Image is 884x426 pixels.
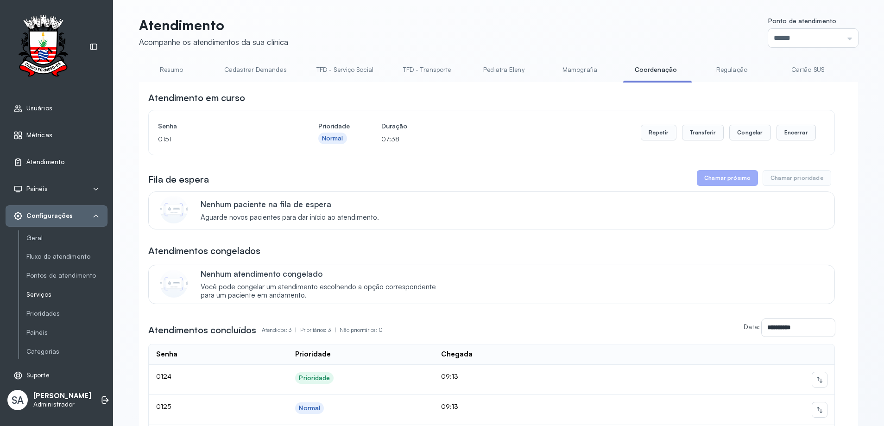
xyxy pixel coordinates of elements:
span: Configurações [26,212,73,220]
h3: Fila de espera [148,173,209,186]
h3: Atendimentos concluídos [148,324,256,337]
p: Prioritários: 3 [300,324,340,337]
span: Aguarde novos pacientes para dar início ao atendimento. [201,213,379,222]
span: | [335,326,336,333]
span: 0125 [156,402,171,410]
span: 0124 [156,372,171,380]
span: Suporte [26,371,50,379]
a: Cadastrar Demandas [215,62,296,77]
div: Senha [156,350,177,359]
button: Encerrar [777,125,816,140]
p: Atendimento [139,17,288,33]
span: Usuários [26,104,52,112]
p: Não prioritários: 0 [340,324,383,337]
span: Atendimento [26,158,64,166]
button: Repetir [641,125,676,140]
button: Chamar prioridade [763,170,831,186]
a: Usuários [13,104,100,113]
p: Atendidos: 3 [262,324,300,337]
div: Chegada [441,350,473,359]
p: [PERSON_NAME] [33,392,91,401]
a: Pediatra Eleny [471,62,536,77]
a: Regulação [699,62,764,77]
a: Métricas [13,131,100,140]
button: Chamar próximo [697,170,758,186]
a: TFD - Transporte [394,62,461,77]
div: Normal [322,134,343,142]
a: Geral [26,234,107,242]
img: Imagem de CalloutCard [160,270,188,298]
span: Painéis [26,185,48,193]
span: Ponto de atendimento [768,17,836,25]
p: Nenhum atendimento congelado [201,269,446,279]
a: Painéis [26,327,107,338]
a: Serviços [26,289,107,300]
h4: Duração [381,120,407,133]
span: | [295,326,297,333]
a: Serviços [26,291,107,299]
a: Painéis [26,329,107,337]
a: Geral [26,232,107,244]
a: Categorias [26,346,107,357]
a: Fluxo de atendimento [26,251,107,262]
button: Congelar [729,125,770,140]
h3: Atendimentos congelados [148,244,260,257]
span: 09:13 [441,372,458,380]
h3: Atendimento em curso [148,91,245,104]
div: Acompanhe os atendimentos da sua clínica [139,37,288,47]
h4: Prioridade [318,120,350,133]
p: 0151 [158,133,287,146]
span: 09:13 [441,402,458,410]
button: Transferir [682,125,724,140]
a: Resumo [139,62,204,77]
div: Prioridade [295,350,331,359]
a: Cartão SUS [775,62,840,77]
a: Prioridades [26,310,107,318]
span: Métricas [26,131,52,139]
p: 07:38 [381,133,407,146]
a: TFD - Serviço Social [307,62,383,77]
a: Pontos de atendimento [26,270,107,281]
img: Imagem de CalloutCard [160,196,188,223]
a: Fluxo de atendimento [26,253,107,261]
label: Data: [744,323,760,331]
a: Categorias [26,348,107,356]
a: Atendimento [13,158,100,167]
div: Prioridade [299,374,330,382]
a: Prioridades [26,308,107,319]
p: Administrador [33,401,91,408]
h4: Senha [158,120,287,133]
a: Coordenação [623,62,688,77]
img: Logotipo do estabelecimento [10,15,76,79]
a: Mamografia [547,62,612,77]
span: Você pode congelar um atendimento escolhendo a opção correspondente para um paciente em andamento. [201,283,446,300]
p: Nenhum paciente na fila de espera [201,199,379,209]
div: Normal [299,404,320,412]
a: Pontos de atendimento [26,272,107,280]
